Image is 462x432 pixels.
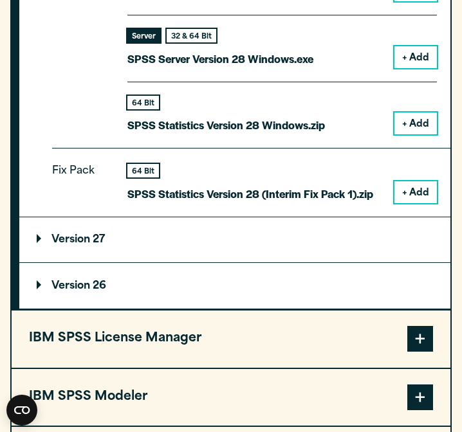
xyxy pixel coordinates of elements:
button: + Add [394,46,437,68]
button: IBM SPSS License Manager [12,310,450,368]
div: Server [127,29,160,42]
p: SPSS Statistics Version 28 (Interim Fix Pack 1).zip [127,184,373,203]
button: IBM SPSS Modeler [12,369,450,426]
summary: Version 27 [19,217,450,262]
p: Fix Pack [52,162,110,193]
p: Version 27 [37,235,105,245]
div: 32 & 64 Bit [167,29,216,42]
summary: Version 26 [19,263,450,308]
div: 64 Bit [127,96,159,109]
p: SPSS Statistics Version 28 Windows.zip [127,116,325,134]
div: 64 Bit [127,164,159,177]
button: + Add [394,181,437,203]
button: Open CMP widget [6,395,37,426]
button: + Add [394,113,437,134]
p: Version 26 [37,281,106,291]
p: SPSS Server Version 28 Windows.exe [127,50,313,68]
